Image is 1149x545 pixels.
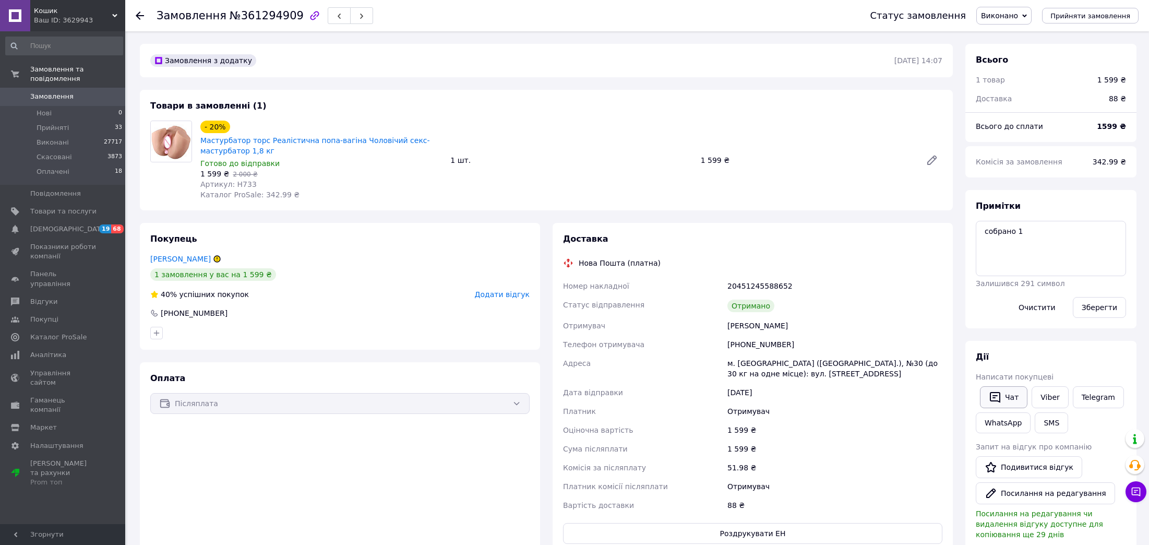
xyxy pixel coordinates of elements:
span: Виконані [37,138,69,147]
span: Всього [976,55,1008,65]
span: Виконано [981,11,1018,20]
span: 0 [118,109,122,118]
span: Платник комісії післяплати [563,482,668,491]
span: Доставка [976,94,1012,103]
div: 1 599 ₴ [1097,75,1126,85]
span: Кошик [34,6,112,16]
button: Посилання на редагування [976,482,1115,504]
div: успішних покупок [150,289,249,300]
span: Комісія за післяплату [563,464,646,472]
div: Замовлення з додатку [150,54,256,67]
span: Отримувач [563,322,605,330]
button: Прийняти замовлення [1042,8,1139,23]
span: Скасовані [37,152,72,162]
div: 51.98 ₴ [725,458,944,477]
div: Повернутися назад [136,10,144,21]
button: Роздрукувати ЕН [563,523,942,544]
div: 88 ₴ [725,496,944,515]
a: Viber [1032,386,1068,408]
span: Відгуки [30,297,57,306]
span: 2 000 ₴ [233,171,257,178]
div: - 20% [200,121,230,133]
span: Оплата [150,373,185,383]
span: Замовлення [157,9,226,22]
span: Статус відправлення [563,301,644,309]
span: 40% [161,290,177,299]
span: Дата відправки [563,388,623,397]
span: Каталог ProSale [30,333,87,342]
span: Нові [37,109,52,118]
span: Написати покупцеві [976,373,1054,381]
div: [PERSON_NAME] [725,316,944,335]
span: Залишився 291 символ [976,279,1065,288]
div: Отримувач [725,477,944,496]
span: 33 [115,123,122,133]
div: Нова Пошта (платна) [576,258,663,268]
span: Доставка [563,234,608,244]
span: 19 [99,224,111,233]
div: 88 ₴ [1103,87,1132,110]
button: Чат з покупцем [1126,481,1146,502]
div: м. [GEOGRAPHIC_DATA] ([GEOGRAPHIC_DATA].), №30 (до 30 кг на одне місце): вул. [STREET_ADDRESS] [725,354,944,383]
button: Чат [980,386,1027,408]
time: [DATE] 14:07 [894,56,942,65]
div: Отримувач [725,402,944,421]
div: [PHONE_NUMBER] [160,308,229,318]
span: №361294909 [230,9,304,22]
div: 20451245588652 [725,277,944,295]
a: [PERSON_NAME] [150,255,211,263]
button: Очистити [1010,297,1064,318]
span: Оплачені [37,167,69,176]
span: Артикул: H733 [200,180,257,188]
span: Замовлення та повідомлення [30,65,125,84]
button: Зберегти [1073,297,1126,318]
span: 68 [111,224,123,233]
span: Додати відгук [475,290,530,299]
span: Налаштування [30,441,83,451]
span: Покупці [30,315,58,324]
div: 1 шт. [446,153,696,168]
a: Telegram [1073,386,1124,408]
span: Платник [563,407,596,416]
div: Ваш ID: 3629943 [34,16,125,25]
textarea: собрано 1 [976,221,1126,276]
div: 1 599 ₴ [697,153,917,168]
span: 1 599 ₴ [200,170,229,178]
span: Посилання на редагування чи видалення відгуку доступне для копіювання ще 29 днів [976,510,1103,539]
span: Повідомлення [30,189,81,198]
span: Прийняти замовлення [1050,12,1130,20]
b: 1599 ₴ [1097,122,1126,131]
img: Мастурбатор торс Реалістична попа-вагіна Чоловічий секс-мастурбатор 1,8 кг [151,121,191,162]
span: Показники роботи компанії [30,242,97,261]
span: Товари в замовленні (1) [150,101,267,111]
span: Маркет [30,423,57,432]
span: Телефон отримувача [563,340,644,349]
div: Prom топ [30,478,97,487]
span: Вартість доставки [563,501,634,510]
a: Подивитися відгук [976,456,1082,478]
span: Покупець [150,234,197,244]
button: SMS [1035,412,1068,433]
span: 27717 [104,138,122,147]
span: Товари та послуги [30,207,97,216]
span: Гаманець компанії [30,396,97,414]
span: 1 товар [976,76,1005,84]
a: WhatsApp [976,412,1031,433]
span: Управління сайтом [30,369,97,387]
span: 18 [115,167,122,176]
span: [DEMOGRAPHIC_DATA] [30,224,107,234]
span: Номер накладної [563,282,629,290]
span: Всього до сплати [976,122,1043,131]
a: Редагувати [921,150,942,171]
span: Прийняті [37,123,69,133]
span: Оціночна вартість [563,426,633,434]
span: Панель управління [30,269,97,288]
div: [PHONE_NUMBER] [725,335,944,354]
span: 342.99 ₴ [1093,158,1126,166]
span: Адреса [563,359,591,368]
a: Мастурбатор торс Реалістична попа-вагіна Чоловічий секс-мастурбатор 1,8 кг [200,136,430,155]
span: Готово до відправки [200,159,280,168]
span: 3873 [107,152,122,162]
span: Запит на відгук про компанію [976,443,1092,451]
div: [DATE] [725,383,944,402]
